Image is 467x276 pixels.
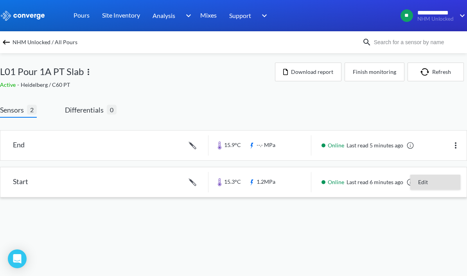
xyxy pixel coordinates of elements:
[372,38,465,47] input: Search for a sensor by name
[417,16,454,22] span: NHM Unlocked
[65,104,107,115] span: Differentials
[410,175,460,190] div: Edit
[345,63,404,81] button: Finish monitoring
[8,249,27,268] div: Open Intercom Messenger
[13,37,77,48] span: NHM Unlocked / All Pours
[27,105,37,115] span: 2
[420,68,432,76] img: icon-refresh.svg
[229,11,251,20] span: Support
[451,141,460,150] img: more.svg
[17,81,21,88] span: -
[408,63,464,81] button: Refresh
[283,69,288,75] img: icon-file.svg
[2,38,11,47] img: backspace.svg
[107,105,117,115] span: 0
[454,11,467,20] img: downArrow.svg
[84,67,93,77] img: more.svg
[153,11,175,20] span: Analysis
[181,11,193,20] img: downArrow.svg
[257,11,269,20] img: downArrow.svg
[362,38,372,47] img: icon-search.svg
[275,63,341,81] button: Download report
